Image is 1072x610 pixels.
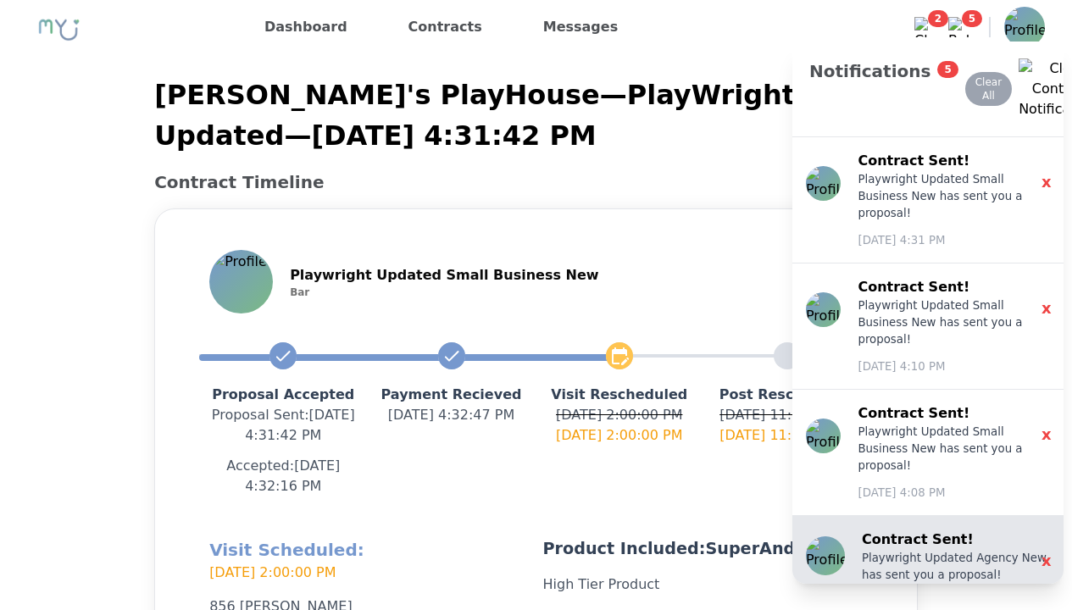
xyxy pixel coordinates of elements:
p: [DATE] 4:08 PM [858,485,1050,502]
span: 2 [928,10,948,27]
img: Chat [914,17,935,37]
p: Playwright Updated Small Business New has sent you a proposal! [858,171,1050,222]
p: Product Included: SuperAndy [543,537,863,561]
button: Dismiss notification [1036,424,1057,444]
p: Visit Rescheduled [536,385,703,405]
p: [DATE] 4:31 PM [858,232,1050,249]
img: Bell [948,17,969,37]
p: Playwright Updated Small Business New [290,265,598,286]
img: Profile [806,166,841,201]
span: x [1031,548,1062,574]
img: Profile [806,536,845,575]
p: Playwright Updated Agency New has sent you a proposal! [862,550,1050,584]
span: 5 [937,61,958,78]
p: [DATE] 2:00:00 PM [209,563,529,583]
button: Clear All [965,72,1012,106]
span: 5 [962,10,982,27]
h2: Notifications [809,58,930,84]
h3: Contract Sent ! [862,530,1050,550]
p: Payment Recieved [367,385,535,405]
button: Dismiss notification [1036,297,1057,318]
p: [DATE] 4:32:47 PM [367,405,535,425]
p: Playwright Updated Small Business New has sent you a proposal! [858,297,1050,348]
h3: Contract Sent ! [858,403,1050,424]
img: Profile [806,419,841,453]
p: Proposal Accepted [199,385,367,405]
img: Profile [806,292,841,327]
a: Messages [536,14,625,41]
p: [DATE] 11:59:59 PM [703,425,871,446]
button: Dismiss notification [1036,171,1057,191]
a: Dashboard [258,14,354,41]
span: x [1031,296,1062,321]
a: Contracts [402,14,489,41]
p: Accepted: [DATE] 4:32:16 PM [199,456,367,496]
h3: Contract Sent ! [858,277,1050,297]
p: [DATE] 4:10 PM [858,358,1050,375]
img: Profile [1004,7,1045,47]
p: Proposal Sent : [DATE] 4:31:42 PM [199,405,367,446]
button: Dismiss notification [1036,550,1057,570]
p: Bar [290,286,598,299]
img: Profile [211,252,271,312]
p: [DATE] 11:59:59 PM [703,405,871,425]
p: Post Rescheduled [703,385,871,405]
p: Playwright Updated Small Business New has sent you a proposal! [858,424,1050,474]
p: [DATE] 2:00:00 PM [536,425,703,446]
h3: Contract Sent ! [858,151,1050,171]
p: [PERSON_NAME]'s PlayHouse — PlayWright Test Updated — [DATE] 4:31:42 PM [154,75,918,156]
h2: Visit Scheduled: [209,537,529,583]
p: High Tier Product [543,574,863,595]
span: x [1031,169,1062,195]
span: x [1031,422,1062,447]
h2: Contract Timeline [154,169,918,195]
p: [DATE] 2:00:00 PM [536,405,703,425]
